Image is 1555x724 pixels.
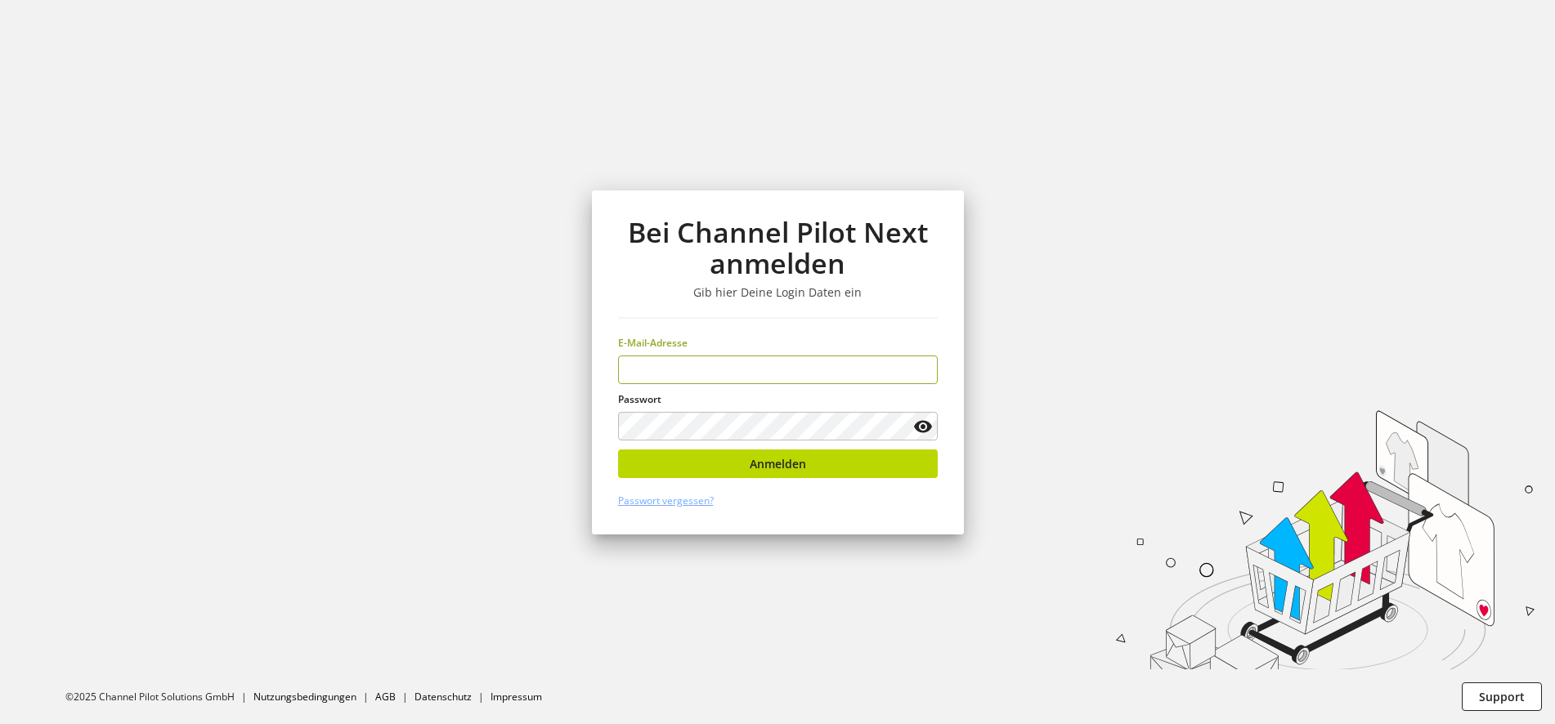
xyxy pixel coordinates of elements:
[253,690,356,704] a: Nutzungsbedingungen
[1462,682,1542,711] button: Support
[491,690,542,704] a: Impressum
[618,449,938,478] button: Anmelden
[65,690,253,704] li: ©2025 Channel Pilot Solutions GmbH
[1479,688,1525,705] span: Support
[415,690,472,704] a: Datenschutz
[750,455,806,472] span: Anmelden
[618,285,938,300] h3: Gib hier Deine Login Daten ein
[618,217,938,279] h1: Bei Channel Pilot Next anmelden
[618,392,661,406] span: Passwort
[375,690,396,704] a: AGB
[618,494,714,507] a: Passwort vergessen?
[618,336,688,350] span: E-Mail-Adresse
